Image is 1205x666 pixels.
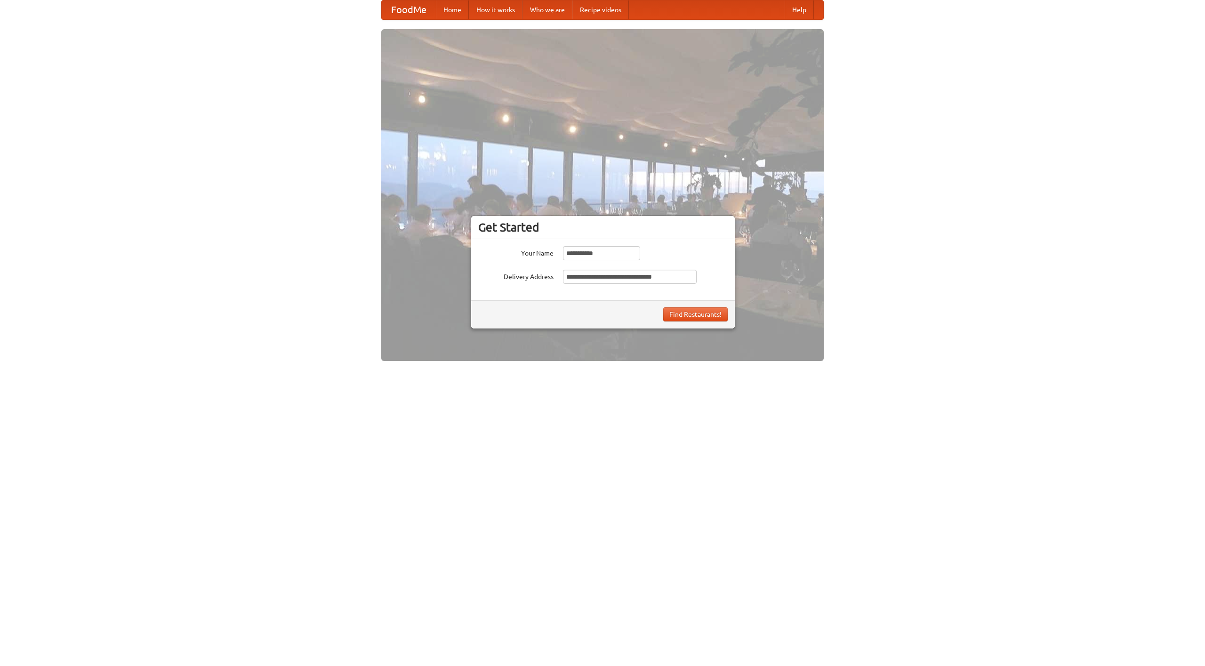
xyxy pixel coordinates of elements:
h3: Get Started [478,220,728,234]
a: Home [436,0,469,19]
label: Your Name [478,246,554,258]
a: Recipe videos [572,0,629,19]
a: FoodMe [382,0,436,19]
a: How it works [469,0,522,19]
button: Find Restaurants! [663,307,728,321]
label: Delivery Address [478,270,554,281]
a: Help [785,0,814,19]
a: Who we are [522,0,572,19]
